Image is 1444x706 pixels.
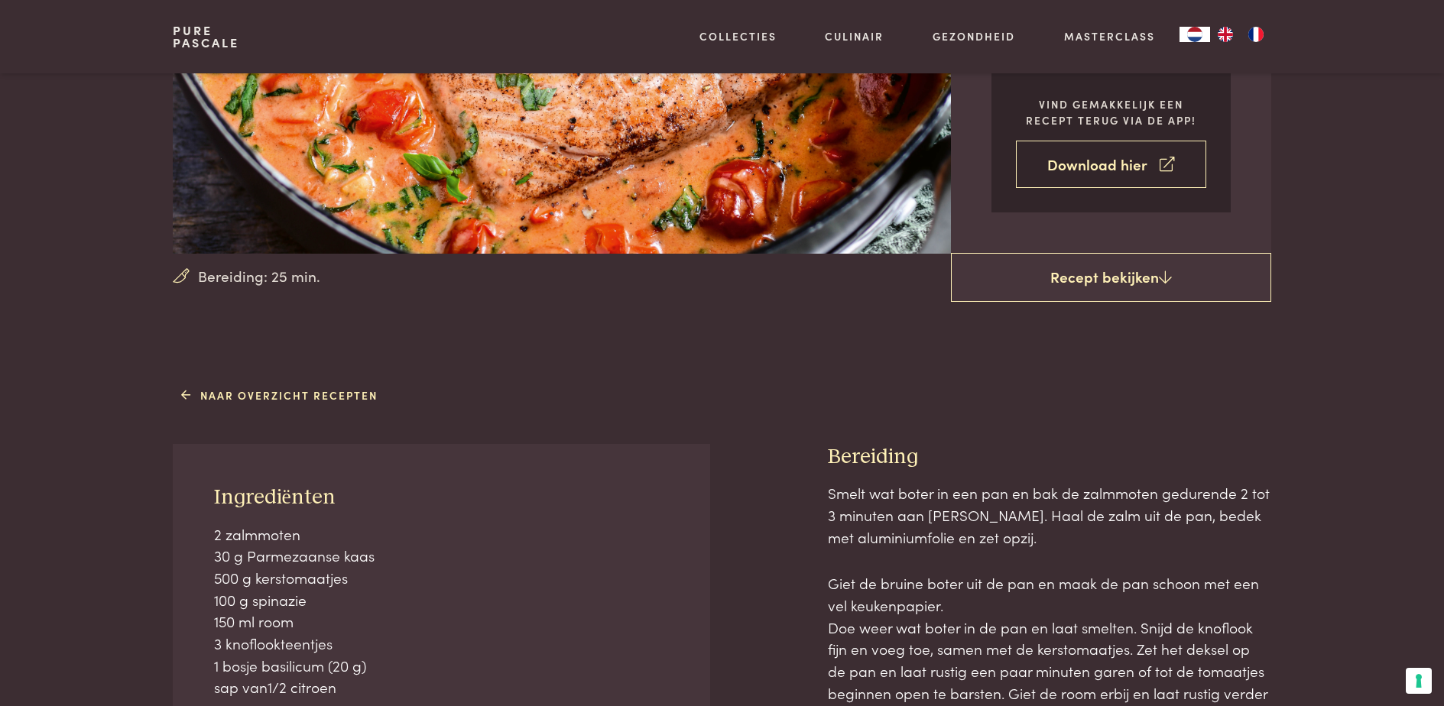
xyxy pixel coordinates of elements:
div: Language [1180,27,1210,42]
aside: Language selected: Nederlands [1180,27,1271,42]
ul: Language list [1210,27,1271,42]
p: 2 zalmmoten 30 g Parmezaanse kaas 500 g kerstomaatjes 100 g spinazie 150 ml room 3 knoflookteentj... [214,523,670,699]
a: EN [1210,27,1241,42]
h3: Bereiding [828,444,1271,471]
a: Collecties [699,28,777,44]
a: Culinair [825,28,884,44]
a: Gezondheid [933,28,1015,44]
span: Bereiding: 25 min. [198,265,320,287]
a: FR [1241,27,1271,42]
span: / [272,676,279,697]
a: Masterclass [1064,28,1155,44]
a: Naar overzicht recepten [181,387,378,403]
a: Download hier [1016,141,1206,189]
button: Uw voorkeuren voor toestemming voor trackingtechnologieën [1406,668,1432,694]
a: PurePascale [173,24,239,49]
p: Vind gemakkelijk een recept terug via de app! [1016,96,1206,128]
span: 1 [268,676,272,697]
a: NL [1180,27,1210,42]
span: Ingrediënten [214,487,336,508]
a: Recept bekijken [951,253,1271,302]
p: Smelt wat boter in een pan en bak de zalmmoten gedurende 2 tot 3 minuten aan [PERSON_NAME]. Haal ... [828,482,1271,548]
